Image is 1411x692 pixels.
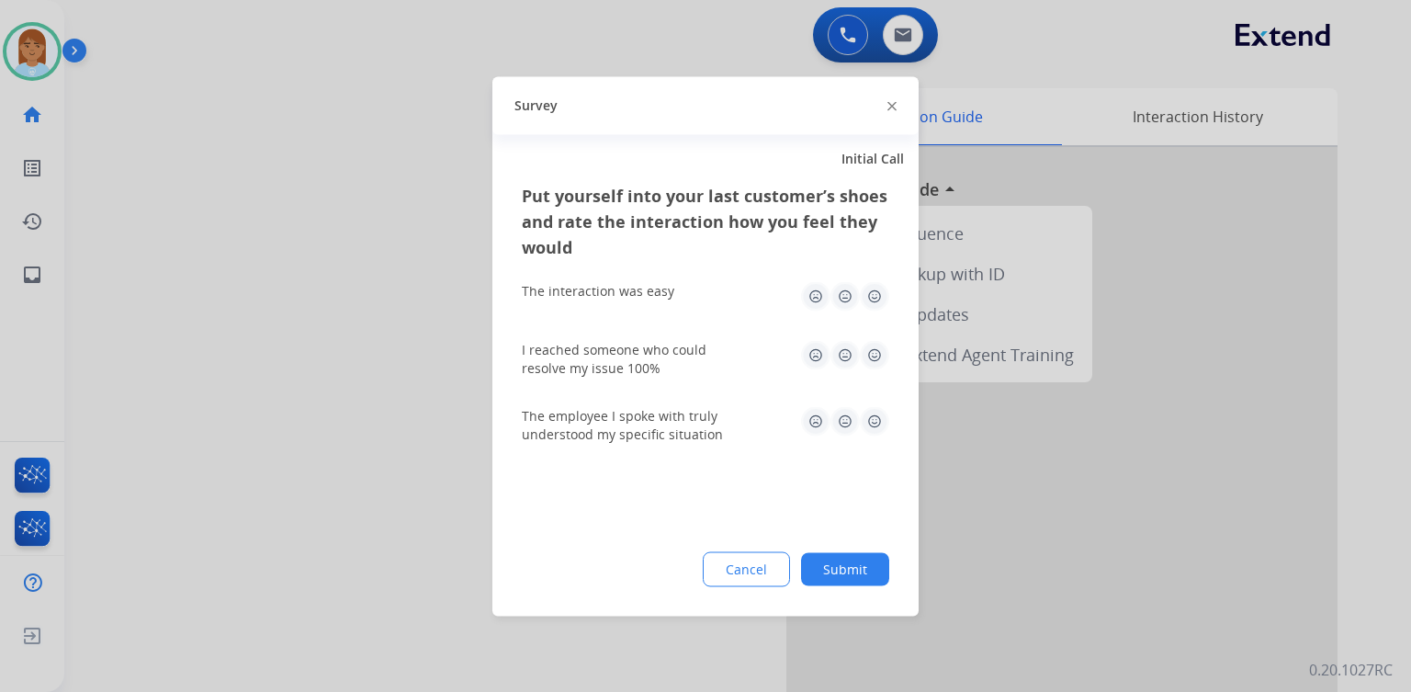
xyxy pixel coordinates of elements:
span: Initial Call [841,149,904,167]
div: The employee I spoke with truly understood my specific situation [522,406,742,443]
h3: Put yourself into your last customer’s shoes and rate the interaction how you feel they would [522,182,889,259]
p: 0.20.1027RC [1309,659,1393,681]
img: close-button [887,102,897,111]
button: Submit [801,552,889,585]
span: Survey [514,96,558,115]
div: The interaction was easy [522,281,674,300]
div: I reached someone who could resolve my issue 100% [522,340,742,377]
button: Cancel [703,551,790,586]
